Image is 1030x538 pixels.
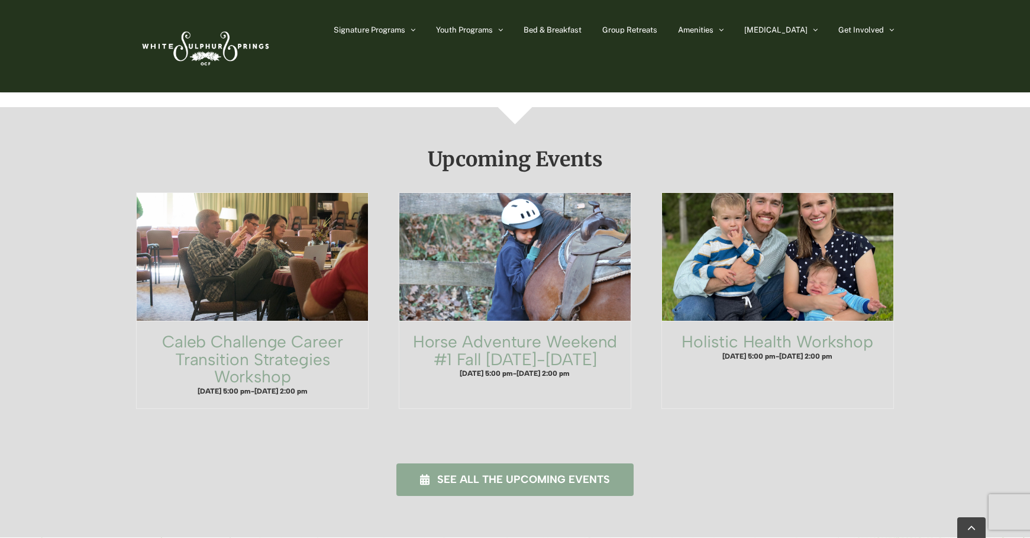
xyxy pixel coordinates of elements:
[162,331,343,387] a: Caleb Challenge Career Transition Strategies Workshop
[254,387,308,395] span: [DATE] 2:00 pm
[436,26,493,34] span: Youth Programs
[136,149,893,170] h2: Upcoming Events
[682,331,873,352] a: Holistic Health Workshop
[744,26,808,34] span: [MEDICAL_DATA]
[662,193,893,321] a: Holistic Health Workshop
[678,26,713,34] span: Amenities
[779,352,832,360] span: [DATE] 2:00 pm
[137,18,273,74] img: White Sulphur Springs Logo
[437,473,610,486] span: See all the upcoming events
[198,387,251,395] span: [DATE] 5:00 pm
[722,352,776,360] span: [DATE] 5:00 pm
[838,26,884,34] span: Get Involved
[602,26,657,34] span: Group Retreats
[399,193,631,321] a: Horse Adventure Weekend #1 Fall Wednesday-Friday
[674,351,882,362] h4: -
[334,26,405,34] span: Signature Programs
[148,386,356,397] h4: -
[516,369,570,378] span: [DATE] 2:00 pm
[413,331,618,369] a: Horse Adventure Weekend #1 Fall [DATE]-[DATE]
[411,368,619,379] h4: -
[460,369,513,378] span: [DATE] 5:00 pm
[137,193,368,321] a: Caleb Challenge Career Transition Strategies Workshop
[524,26,582,34] span: Bed & Breakfast
[396,463,634,496] a: See all the upcoming events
